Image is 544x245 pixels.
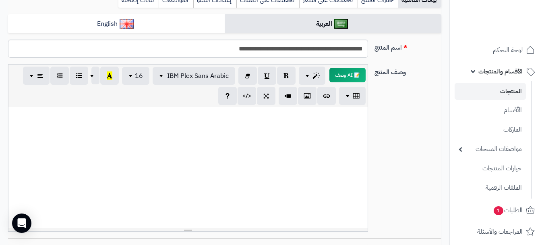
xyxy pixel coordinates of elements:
[334,19,348,29] img: العربية
[167,71,229,81] span: IBM Plex Sans Arabic
[455,83,526,100] a: المنتجات
[493,205,523,216] span: الطلبات
[489,21,536,38] img: logo-2.png
[478,66,523,77] span: الأقسام والمنتجات
[455,160,526,177] a: خيارات المنتجات
[329,68,366,82] button: 📝 AI وصف
[12,214,31,233] div: Open Intercom Messenger
[455,102,526,119] a: الأقسام
[455,179,526,197] a: الملفات الرقمية
[135,71,143,81] span: 16
[494,206,503,215] span: 1
[455,222,539,241] a: المراجعات والأسئلة
[371,40,445,52] label: اسم المنتج
[153,67,235,85] button: IBM Plex Sans Arabic
[122,67,149,85] button: 16
[8,14,225,34] a: English
[455,140,526,158] a: مواصفات المنتجات
[455,40,539,60] a: لوحة التحكم
[493,44,523,56] span: لوحة التحكم
[371,64,445,77] label: وصف المنتج
[455,121,526,138] a: الماركات
[120,19,134,29] img: English
[225,14,441,34] a: العربية
[477,226,523,237] span: المراجعات والأسئلة
[455,201,539,220] a: الطلبات1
